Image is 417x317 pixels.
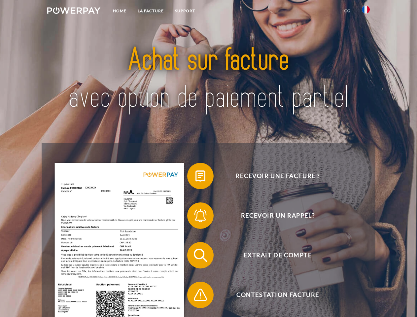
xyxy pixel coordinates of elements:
[192,207,209,224] img: qb_bell.svg
[362,6,370,14] img: fr
[47,7,100,14] img: logo-powerpay-white.svg
[197,202,359,229] span: Recevoir un rappel?
[192,287,209,303] img: qb_warning.svg
[187,242,359,268] button: Extrait de compte
[192,247,209,264] img: qb_search.svg
[187,202,359,229] button: Recevoir un rappel?
[197,282,359,308] span: Contestation Facture
[107,5,132,17] a: Home
[187,282,359,308] button: Contestation Facture
[132,5,169,17] a: LA FACTURE
[192,168,209,184] img: qb_bill.svg
[63,32,354,126] img: title-powerpay_fr.svg
[169,5,201,17] a: Support
[339,5,356,17] a: CG
[197,163,359,189] span: Recevoir une facture ?
[187,163,359,189] button: Recevoir une facture ?
[197,242,359,268] span: Extrait de compte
